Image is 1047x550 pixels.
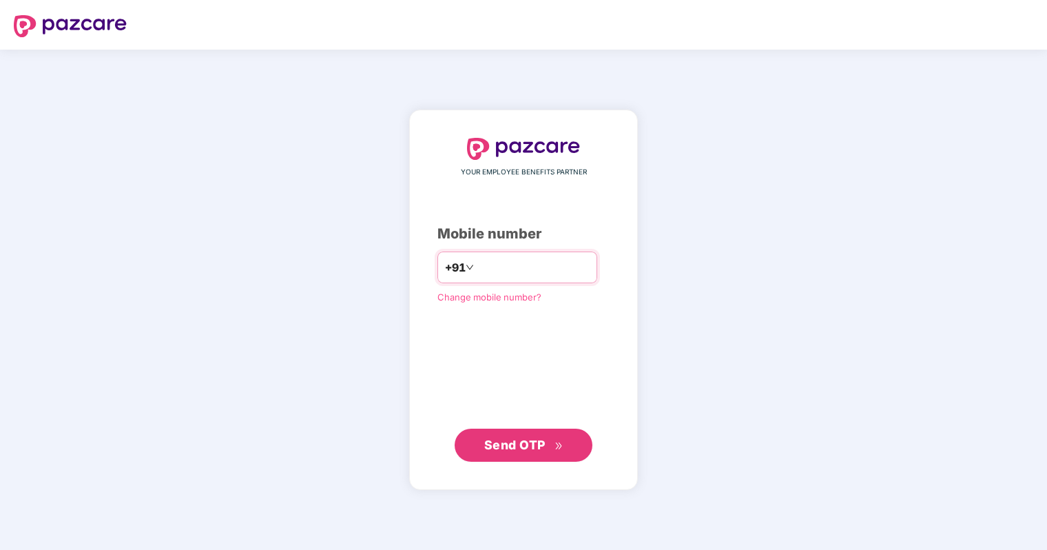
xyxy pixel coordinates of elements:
[484,438,546,452] span: Send OTP
[467,138,580,160] img: logo
[461,167,587,178] span: YOUR EMPLOYEE BENEFITS PARTNER
[445,259,466,276] span: +91
[14,15,127,37] img: logo
[437,292,541,303] a: Change mobile number?
[466,263,474,272] span: down
[455,429,592,462] button: Send OTPdouble-right
[437,223,610,245] div: Mobile number
[554,442,563,451] span: double-right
